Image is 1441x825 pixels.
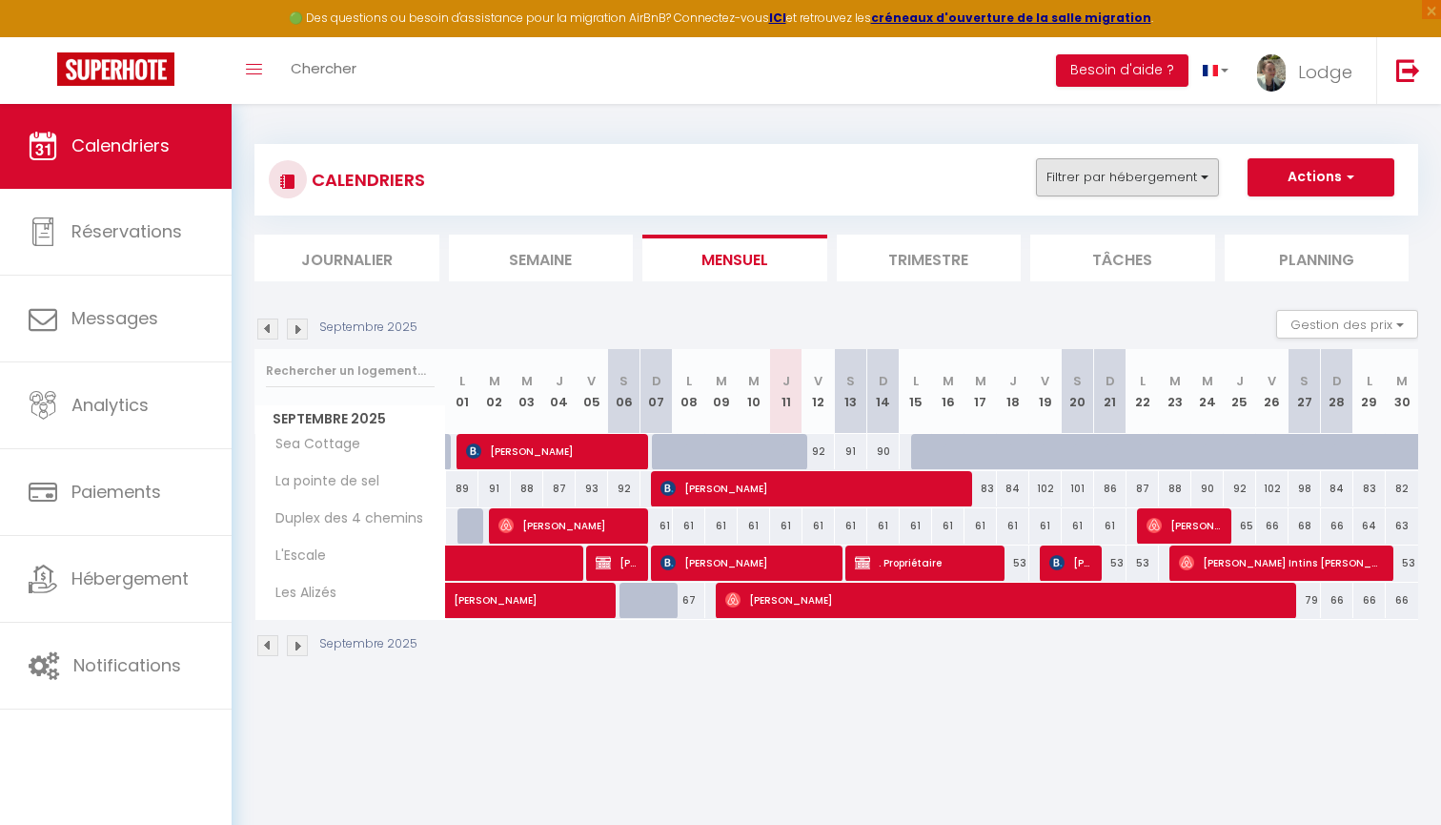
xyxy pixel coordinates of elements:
button: Filtrer par hébergement [1036,158,1219,196]
div: 66 [1321,583,1353,618]
div: 61 [738,508,770,544]
p: Septembre 2025 [319,319,417,337]
div: 53 [997,546,1029,581]
div: 88 [511,471,543,506]
div: 64 [1353,508,1386,544]
th: 02 [478,349,511,434]
div: 87 [1126,471,1159,506]
div: 53 [1126,546,1159,581]
th: 19 [1029,349,1062,434]
span: La pointe de sel [258,471,384,492]
span: [PERSON_NAME] [466,433,639,469]
th: 06 [608,349,640,434]
abbr: S [619,372,628,390]
th: 20 [1062,349,1094,434]
th: 25 [1224,349,1256,434]
abbr: L [686,372,692,390]
li: Semaine [449,235,634,281]
div: 102 [1256,471,1289,506]
div: 61 [770,508,802,544]
img: ... [1257,54,1286,92]
abbr: L [1367,372,1372,390]
div: 92 [802,434,835,469]
th: 27 [1289,349,1321,434]
div: 61 [932,508,964,544]
abbr: S [1073,372,1082,390]
span: [PERSON_NAME] [660,545,833,581]
li: Mensuel [642,235,827,281]
span: Septembre 2025 [255,405,445,433]
div: 87 [543,471,576,506]
span: [PERSON_NAME] [1049,545,1092,581]
button: Gestion des prix [1276,310,1418,339]
th: 12 [802,349,835,434]
div: 82 [1386,471,1418,506]
abbr: V [1268,372,1276,390]
div: 66 [1353,583,1386,618]
abbr: M [521,372,533,390]
span: Paiements [71,480,161,504]
button: Actions [1248,158,1394,196]
div: 61 [673,508,705,544]
span: Chercher [291,58,356,78]
span: [PERSON_NAME] [498,507,639,544]
div: 61 [835,508,867,544]
div: 101 [1062,471,1094,506]
abbr: S [1300,372,1309,390]
div: 61 [1029,508,1062,544]
input: Rechercher un logement... [266,354,435,388]
div: 61 [640,508,673,544]
div: 90 [867,434,900,469]
li: Planning [1225,235,1410,281]
div: 90 [1191,471,1224,506]
span: [PERSON_NAME] Intins [PERSON_NAME] [1179,545,1384,581]
span: Les Alizés [258,583,341,604]
th: 17 [964,349,997,434]
span: Notifications [73,653,181,677]
span: Hébergement [71,567,189,590]
span: Analytics [71,393,149,417]
th: 15 [900,349,932,434]
a: créneaux d'ouverture de la salle migration [871,10,1151,26]
a: ... Lodge [1243,37,1376,104]
span: Calendriers [71,134,170,157]
div: 66 [1321,508,1353,544]
span: [PERSON_NAME] [725,582,1287,618]
div: 84 [997,471,1029,506]
div: 61 [964,508,997,544]
div: 61 [705,508,738,544]
abbr: J [1236,372,1244,390]
div: 61 [867,508,900,544]
img: logout [1396,58,1420,82]
span: Réservations [71,219,182,243]
abbr: M [1202,372,1213,390]
span: [PERSON_NAME] [660,470,963,506]
abbr: L [1140,372,1146,390]
div: 91 [835,434,867,469]
a: [PERSON_NAME] [446,583,478,619]
span: [PERSON_NAME] [596,545,639,581]
abbr: L [913,372,919,390]
abbr: M [1396,372,1408,390]
div: 53 [1386,546,1418,581]
th: 08 [673,349,705,434]
span: Sea Cottage [258,434,365,455]
abbr: V [1041,372,1049,390]
abbr: S [846,372,855,390]
div: 53 [1094,546,1126,581]
th: 14 [867,349,900,434]
span: L'Escale [258,546,331,567]
span: [PERSON_NAME] [1147,507,1222,544]
abbr: J [556,372,563,390]
div: 63 [1386,508,1418,544]
th: 13 [835,349,867,434]
div: 83 [1353,471,1386,506]
abbr: M [489,372,500,390]
th: 21 [1094,349,1126,434]
th: 03 [511,349,543,434]
abbr: M [716,372,727,390]
div: 92 [608,471,640,506]
a: ICI [769,10,786,26]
